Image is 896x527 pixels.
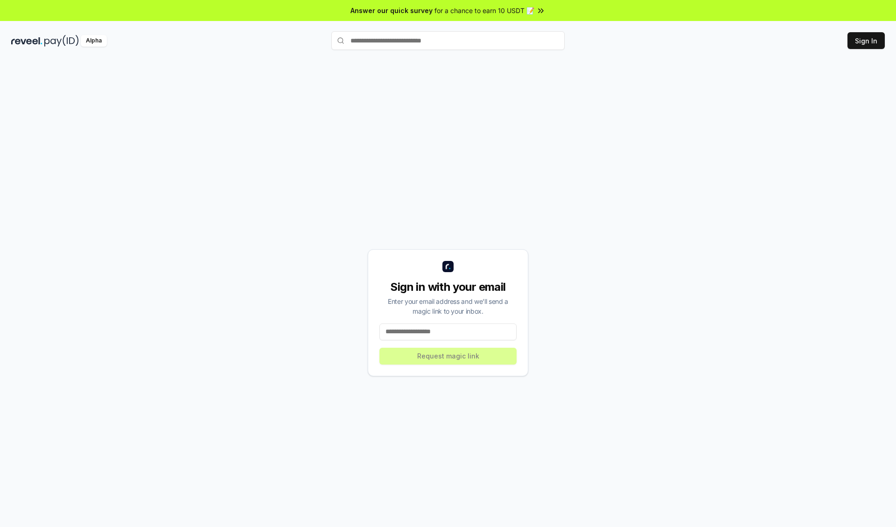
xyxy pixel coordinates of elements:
img: logo_small [442,261,454,272]
button: Sign In [847,32,885,49]
div: Alpha [81,35,107,47]
div: Enter your email address and we’ll send a magic link to your inbox. [379,296,517,316]
img: pay_id [44,35,79,47]
span: Answer our quick survey [350,6,433,15]
div: Sign in with your email [379,280,517,295]
span: for a chance to earn 10 USDT 📝 [434,6,534,15]
img: reveel_dark [11,35,42,47]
